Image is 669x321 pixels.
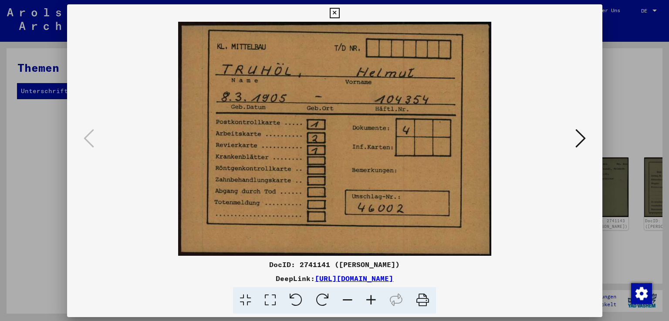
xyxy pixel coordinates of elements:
[315,274,393,283] a: [URL][DOMAIN_NAME]
[67,273,602,284] div: DeepLink:
[97,22,573,256] img: 001.jpg
[67,259,602,270] div: DocID: 2741141 ([PERSON_NAME])
[631,283,652,304] img: Zustimmung ändern
[631,283,652,304] div: Zustimmung ändern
